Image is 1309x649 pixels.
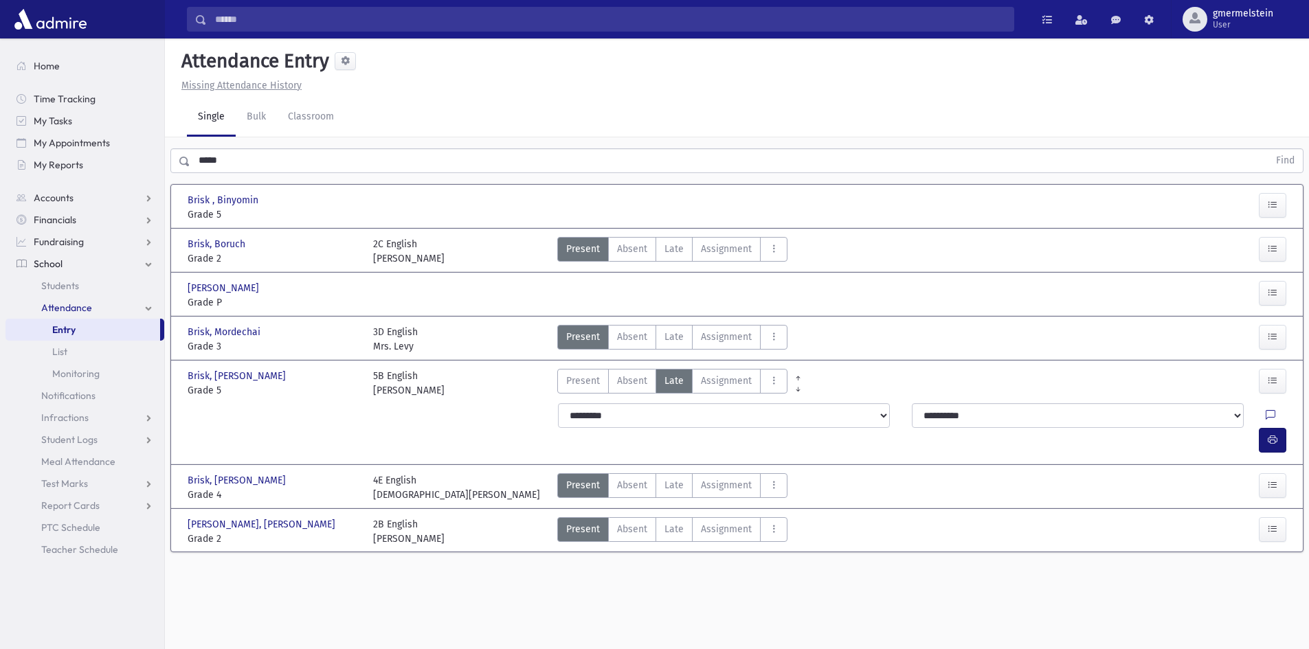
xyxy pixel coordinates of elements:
span: Infractions [41,411,89,424]
span: Assignment [701,478,752,492]
span: Assignment [701,242,752,256]
span: Present [566,330,600,344]
a: Notifications [5,385,164,407]
span: Brisk , Binyomin [188,193,261,207]
span: My Appointments [34,137,110,149]
a: Entry [5,319,160,341]
div: AttTypes [557,237,787,266]
a: PTC Schedule [5,516,164,538]
a: School [5,253,164,275]
a: Monitoring [5,363,164,385]
span: Grade 5 [188,207,359,222]
span: Accounts [34,192,74,204]
span: Time Tracking [34,93,96,105]
span: Absent [617,478,647,492]
span: Present [566,522,600,536]
span: Late [664,374,684,388]
span: Student Logs [41,433,98,446]
div: 3D English Mrs. Levy [373,325,418,354]
span: My Tasks [34,115,72,127]
span: Brisk, Mordechai [188,325,263,339]
div: 5B English [PERSON_NAME] [373,369,445,398]
span: Financials [34,214,76,226]
a: Accounts [5,187,164,209]
a: Classroom [277,98,345,137]
span: Present [566,478,600,492]
input: Search [207,7,1014,32]
a: Student Logs [5,429,164,451]
a: Home [5,55,164,77]
span: Grade 2 [188,251,359,266]
a: Meal Attendance [5,451,164,472]
a: Fundraising [5,231,164,253]
span: Grade P [188,295,359,310]
span: User [1213,19,1273,30]
span: Entry [52,323,76,336]
span: Grade 2 [188,532,359,546]
span: Brisk, [PERSON_NAME] [188,369,289,383]
a: Single [187,98,236,137]
span: Attendance [41,301,92,314]
span: Absent [617,242,647,256]
a: Financials [5,209,164,231]
span: Absent [617,374,647,388]
span: Late [664,478,684,492]
u: Missing Attendance History [181,80,302,91]
span: My Reports [34,159,83,171]
span: Brisk, [PERSON_NAME] [188,473,289,488]
div: AttTypes [557,517,787,546]
div: 2B English [PERSON_NAME] [373,517,445,546]
span: Assignment [701,374,752,388]
span: [PERSON_NAME], [PERSON_NAME] [188,517,338,532]
h5: Attendance Entry [176,49,329,73]
div: AttTypes [557,473,787,502]
img: AdmirePro [11,5,90,33]
span: [PERSON_NAME] [188,281,262,295]
a: Attendance [5,297,164,319]
span: Monitoring [52,367,100,380]
div: 4E English [DEMOGRAPHIC_DATA][PERSON_NAME] [373,473,540,502]
a: Test Marks [5,472,164,494]
button: Find [1268,149,1303,172]
span: Teacher Schedule [41,543,118,556]
span: Report Cards [41,499,100,512]
a: Time Tracking [5,88,164,110]
div: AttTypes [557,325,787,354]
span: Fundraising [34,236,84,248]
a: List [5,341,164,363]
a: Bulk [236,98,277,137]
a: Missing Attendance History [176,80,302,91]
a: My Reports [5,154,164,176]
span: List [52,345,67,358]
span: Present [566,242,600,256]
span: Assignment [701,522,752,536]
span: Test Marks [41,477,88,490]
span: Grade 3 [188,339,359,354]
span: Home [34,60,60,72]
span: Absent [617,522,647,536]
span: PTC Schedule [41,521,100,534]
a: Report Cards [5,494,164,516]
span: Late [664,242,684,256]
span: gmermelstein [1213,8,1273,19]
span: Late [664,522,684,536]
a: My Tasks [5,110,164,132]
span: Brisk, Boruch [188,237,248,251]
div: 2C English [PERSON_NAME] [373,237,445,266]
a: Infractions [5,407,164,429]
span: Grade 4 [188,488,359,502]
a: Students [5,275,164,297]
span: Students [41,280,79,292]
span: Grade 5 [188,383,359,398]
a: My Appointments [5,132,164,154]
span: School [34,258,63,270]
span: Notifications [41,389,96,402]
span: Late [664,330,684,344]
span: Assignment [701,330,752,344]
div: AttTypes [557,369,787,398]
span: Present [566,374,600,388]
a: Teacher Schedule [5,538,164,560]
span: Absent [617,330,647,344]
span: Meal Attendance [41,455,115,468]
